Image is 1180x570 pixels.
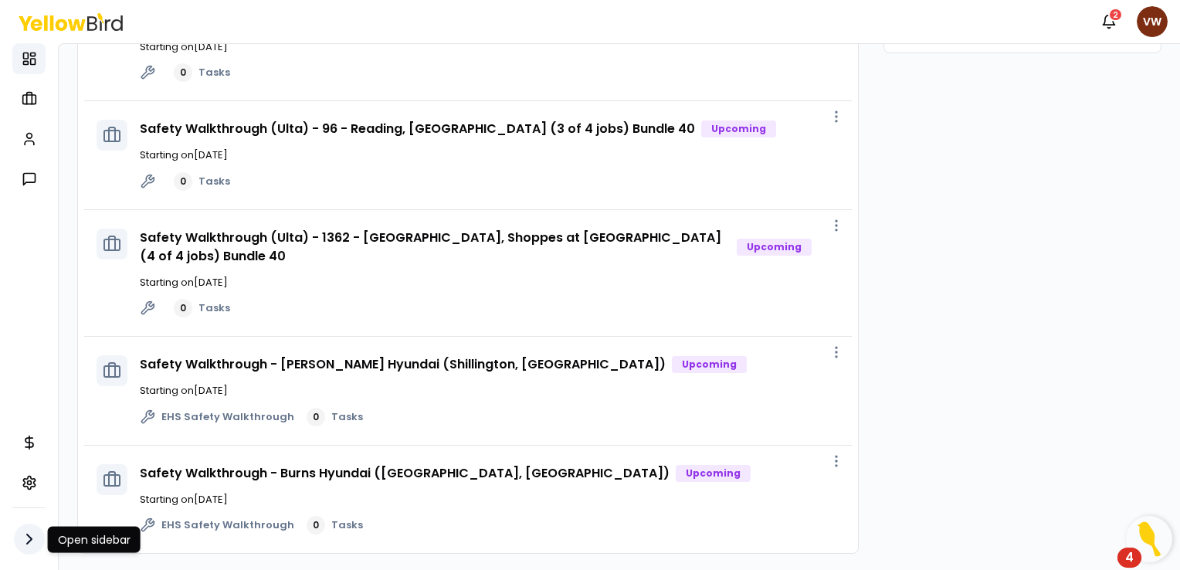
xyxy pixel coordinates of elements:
a: 0Tasks [174,63,230,82]
p: Starting on [DATE] [140,148,839,163]
div: Upcoming [701,120,776,137]
a: Safety Walkthrough - Burns Hyundai ([GEOGRAPHIC_DATA], [GEOGRAPHIC_DATA]) [140,464,670,482]
button: Open Resource Center, 4 new notifications [1126,516,1172,562]
div: Upcoming [672,356,747,373]
a: 0Tasks [174,172,230,191]
button: 2 [1094,6,1124,37]
div: 0 [174,299,192,317]
p: Starting on [DATE] [140,383,839,399]
div: 0 [174,63,192,82]
p: Open sidebar [58,532,131,548]
a: 0Tasks [307,516,363,534]
p: Starting on [DATE] [140,39,839,55]
div: 2 [1108,8,1123,22]
a: 0Tasks [307,408,363,426]
span: EHS Safety Walkthrough [161,517,294,533]
p: Starting on [DATE] [140,492,839,507]
span: VW [1137,6,1168,37]
a: Safety Walkthrough - [PERSON_NAME] Hyundai (Shillington, [GEOGRAPHIC_DATA]) [140,355,666,373]
a: Safety Walkthrough (Ulta) - 1362 - [GEOGRAPHIC_DATA], Shoppes at [GEOGRAPHIC_DATA] (4 of 4 jobs) ... [140,229,721,265]
p: Starting on [DATE] [140,275,839,290]
div: Upcoming [676,465,751,482]
a: 0Tasks [174,299,230,317]
a: Safety Walkthrough (Ulta) - 96 - Reading, [GEOGRAPHIC_DATA] (3 of 4 jobs) Bundle 40 [140,120,695,137]
span: EHS Safety Walkthrough [161,409,294,425]
div: Upcoming [737,239,812,256]
div: 0 [174,172,192,191]
div: 0 [307,516,325,534]
div: 0 [307,408,325,426]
